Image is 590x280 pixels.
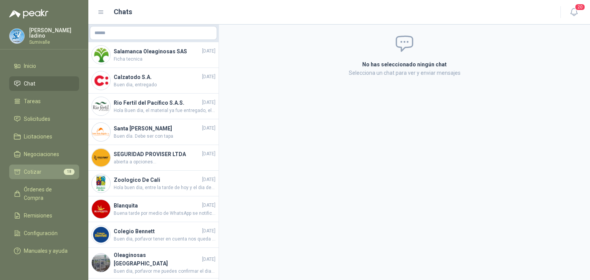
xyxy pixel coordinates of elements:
[202,48,215,55] span: [DATE]
[114,251,201,268] h4: Oleaginosas [GEOGRAPHIC_DATA]
[24,62,36,70] span: Inicio
[92,123,110,141] img: Company Logo
[92,46,110,64] img: Company Logo
[114,81,215,89] span: Buen dia, entregado
[92,200,110,218] img: Company Logo
[24,79,35,88] span: Chat
[202,125,215,132] span: [DATE]
[114,201,201,210] h4: Blanquita
[575,3,585,11] span: 20
[114,268,215,275] span: Buen dia, porfavor me puedes confirmar el diametro del eje
[9,59,79,73] a: Inicio
[114,133,215,140] span: Buen día. Debe ser con tapa
[114,73,201,81] h4: Calzatodo S.A.
[88,222,219,248] a: Company LogoColegio Bennett[DATE]Buen dia, porfavor tener en cuenta nos queda solo 1 unidad.
[202,73,215,81] span: [DATE]
[114,124,201,133] h4: Santa [PERSON_NAME]
[88,68,219,94] a: Company LogoCalzatodo S.A.[DATE]Buen dia, entregado
[114,210,215,217] span: Buena tarde por medio de WhatsApp se notifico que se demora de 5 a 7 días mas por el tema es que ...
[9,208,79,223] a: Remisiones
[202,176,215,183] span: [DATE]
[24,211,52,220] span: Remisiones
[88,171,219,196] a: Company LogoZoologico De Cali[DATE]Hola buen dia, entre la tarde de hoy y el dia de mañana te deb...
[24,168,41,176] span: Cotizar
[114,236,215,243] span: Buen dia, porfavor tener en cuenta nos queda solo 1 unidad.
[92,71,110,90] img: Company Logo
[567,5,581,19] button: 20
[9,9,48,18] img: Logo peakr
[24,115,50,123] span: Solicitudes
[9,112,79,126] a: Solicitudes
[202,202,215,209] span: [DATE]
[114,47,201,56] h4: Salamanca Oleaginosas SAS
[114,150,201,158] h4: SEGURIDAD PROVISER LTDA
[29,40,79,44] p: Sumivalle
[9,182,79,205] a: Órdenes de Compra
[202,227,215,235] span: [DATE]
[88,248,219,278] a: Company LogoOleaginosas [GEOGRAPHIC_DATA][DATE]Buen dia, porfavor me puedes confirmar el diametro...
[114,176,201,184] h4: Zoologico De Cali
[114,56,215,63] span: Ficha tecnica
[114,7,132,17] h1: Chats
[270,69,539,77] p: Selecciona un chat para ver y enviar mensajes
[92,254,110,272] img: Company Logo
[88,42,219,68] a: Company LogoSalamanca Oleaginosas SAS[DATE]Ficha tecnica
[270,60,539,69] h2: No has seleccionado ningún chat
[24,229,58,237] span: Configuración
[88,94,219,119] a: Company LogoRio Fertil del Pacífico S.A.S.[DATE]Hola Buen dia, el material ya fue entregado, el [...
[29,28,79,38] p: [PERSON_NAME] ladino
[10,29,24,43] img: Company Logo
[9,76,79,91] a: Chat
[114,184,215,191] span: Hola buen dia, entre la tarde de hoy y el dia de mañana te debe estar llegando.
[114,107,215,114] span: Hola Buen dia, el material ya fue entregado, el [DATE]
[202,99,215,106] span: [DATE]
[88,119,219,145] a: Company LogoSanta [PERSON_NAME][DATE]Buen día. Debe ser con tapa
[114,227,201,236] h4: Colegio Bennett
[24,247,68,255] span: Manuales y ayuda
[88,196,219,222] a: Company LogoBlanquita[DATE]Buena tarde por medio de WhatsApp se notifico que se demora de 5 a 7 d...
[9,244,79,258] a: Manuales y ayuda
[92,97,110,115] img: Company Logo
[9,94,79,109] a: Tareas
[92,148,110,167] img: Company Logo
[92,226,110,244] img: Company Logo
[92,174,110,193] img: Company Logo
[114,99,201,107] h4: Rio Fertil del Pacífico S.A.S.
[9,226,79,240] a: Configuración
[114,158,215,166] span: abierta a opciones...
[202,256,215,263] span: [DATE]
[24,185,72,202] span: Órdenes de Compra
[88,145,219,171] a: Company LogoSEGURIDAD PROVISER LTDA[DATE]abierta a opciones...
[202,150,215,158] span: [DATE]
[9,147,79,161] a: Negociaciones
[24,97,41,105] span: Tareas
[9,129,79,144] a: Licitaciones
[24,132,52,141] span: Licitaciones
[9,165,79,179] a: Cotizar18
[24,150,59,158] span: Negociaciones
[64,169,75,175] span: 18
